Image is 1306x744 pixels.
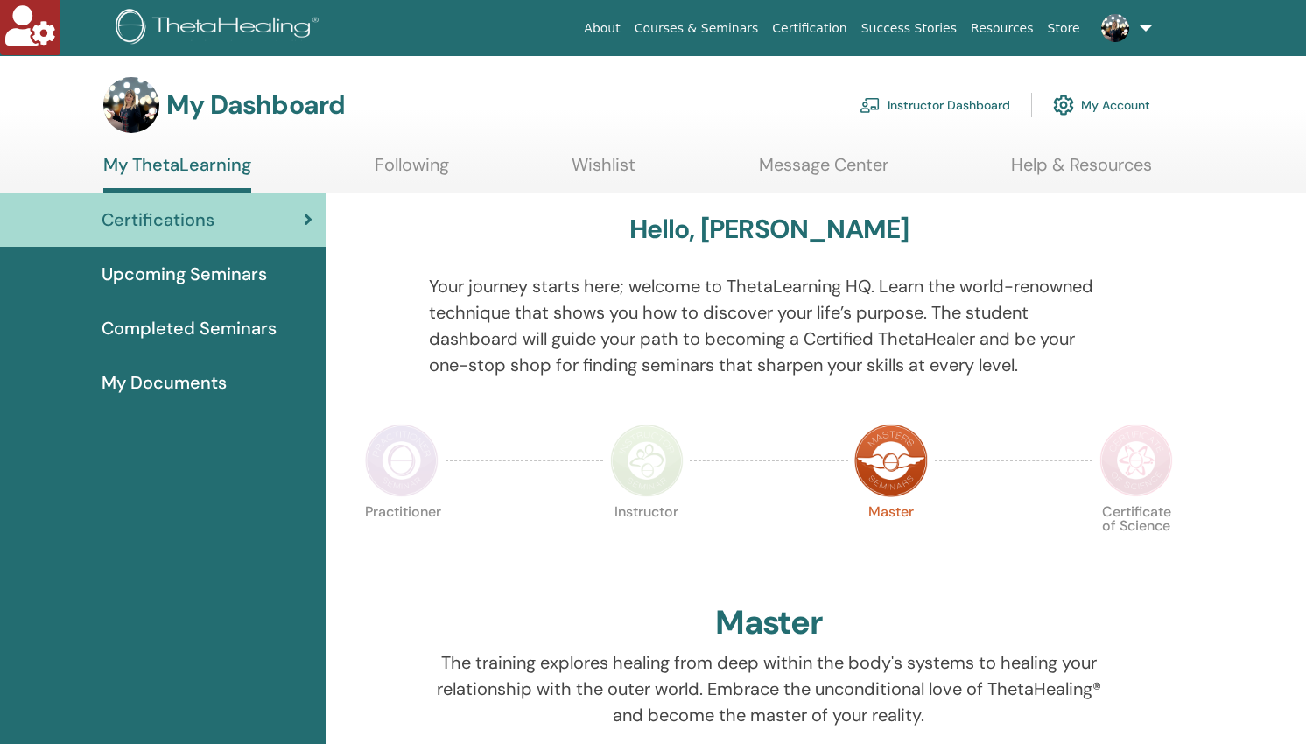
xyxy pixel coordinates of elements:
[1053,90,1074,120] img: cog.svg
[854,424,928,497] img: Master
[759,154,888,188] a: Message Center
[1041,12,1087,45] a: Store
[577,12,627,45] a: About
[102,261,267,287] span: Upcoming Seminars
[365,424,439,497] img: Practitioner
[964,12,1041,45] a: Resources
[610,424,684,497] img: Instructor
[1053,86,1150,124] a: My Account
[1099,505,1173,579] p: Certificate of Science
[102,207,214,233] span: Certifications
[375,154,449,188] a: Following
[1011,154,1152,188] a: Help & Resources
[103,154,251,193] a: My ThetaLearning
[1099,424,1173,497] img: Certificate of Science
[610,505,684,579] p: Instructor
[860,97,881,113] img: chalkboard-teacher.svg
[1101,14,1129,42] img: default.jpg
[715,603,824,643] h2: Master
[860,86,1010,124] a: Instructor Dashboard
[102,369,227,396] span: My Documents
[628,12,766,45] a: Courses & Seminars
[429,273,1109,378] p: Your journey starts here; welcome to ThetaLearning HQ. Learn the world-renowned technique that sh...
[166,89,345,121] h3: My Dashboard
[629,214,909,245] h3: Hello, [PERSON_NAME]
[572,154,635,188] a: Wishlist
[102,315,277,341] span: Completed Seminars
[854,505,928,579] p: Master
[765,12,853,45] a: Certification
[116,9,325,48] img: logo.png
[429,649,1109,728] p: The training explores healing from deep within the body's systems to healing your relationship wi...
[854,12,964,45] a: Success Stories
[365,505,439,579] p: Practitioner
[103,77,159,133] img: default.jpg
